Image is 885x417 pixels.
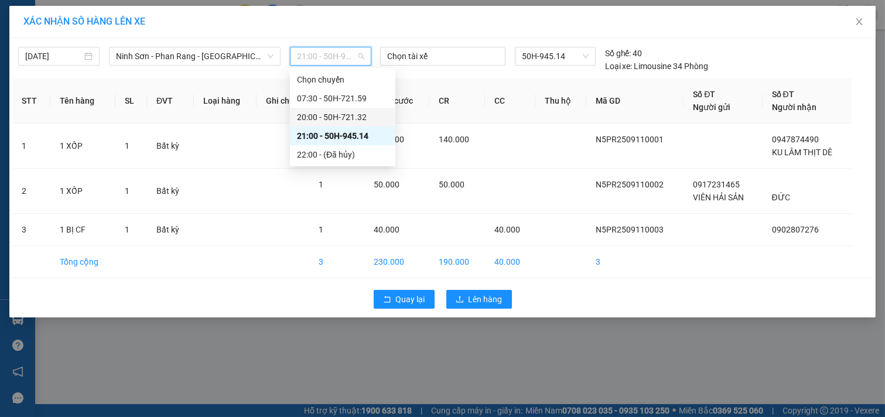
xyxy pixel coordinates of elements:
td: 40.000 [485,246,535,278]
span: 1 [125,186,129,196]
div: 40 [605,47,643,60]
button: rollbackQuay lại [374,290,435,309]
div: 21:00 - 50H-945.14 [297,129,388,142]
span: 0917231465 [693,180,740,189]
span: down [267,53,274,60]
span: 1 [125,141,129,151]
td: 3 [586,246,684,278]
td: 1 [12,124,50,169]
td: 3 [309,246,364,278]
td: 190.000 [429,246,485,278]
span: XÁC NHẬN SỐ HÀNG LÊN XE [23,16,145,27]
div: Chọn chuyến [290,70,395,89]
span: Số ĐT [772,90,794,99]
td: 3 [12,214,50,246]
span: Quay lại [396,293,425,306]
td: Bất kỳ [147,169,194,214]
th: ĐVT [147,78,194,124]
span: KU LÂM THỊT DÊ [772,148,832,157]
span: close [855,17,864,26]
b: Xe Đăng Nhân [15,76,52,131]
td: Bất kỳ [147,214,194,246]
span: Số ĐT [693,90,715,99]
th: STT [12,78,50,124]
span: Lên hàng [469,293,503,306]
span: 0902807276 [772,225,819,234]
td: 1 XỐP [50,124,115,169]
th: CR [429,78,485,124]
button: Close [843,6,876,39]
span: 50.000 [439,180,464,189]
td: Bất kỳ [147,124,194,169]
span: 140.000 [439,135,469,144]
div: 20:00 - 50H-721.32 [297,111,388,124]
span: Người nhận [772,102,816,112]
span: 50.000 [374,180,399,189]
th: Mã GD [586,78,684,124]
input: 11/09/2025 [25,50,82,63]
span: ĐỨC [772,193,790,202]
span: 0947874490 [772,135,819,144]
span: Số ghế: [605,47,631,60]
th: Thu hộ [535,78,586,124]
img: logo.jpg [127,15,155,43]
span: N5PR2509110001 [596,135,664,144]
span: Loại xe: [605,60,633,73]
td: 230.000 [364,246,430,278]
span: rollback [383,295,391,305]
span: Người gửi [693,102,730,112]
th: Loại hàng [194,78,257,124]
span: upload [456,295,464,305]
div: Limousine 34 Phòng [605,60,709,73]
b: [DOMAIN_NAME] [98,45,161,54]
th: Tên hàng [50,78,115,124]
span: 1 [319,225,323,234]
button: uploadLên hàng [446,290,512,309]
td: Tổng cộng [50,246,115,278]
td: 2 [12,169,50,214]
span: N5PR2509110003 [596,225,664,234]
th: SL [115,78,147,124]
div: 22:00 - (Đã hủy) [297,148,388,161]
li: (c) 2017 [98,56,161,70]
span: N5PR2509110002 [596,180,664,189]
span: 40.000 [374,225,399,234]
span: 1 [125,225,129,234]
td: 1 XỐP [50,169,115,214]
span: VIÊN HẢI SẢN [693,193,744,202]
span: 50H-945.14 [522,47,588,65]
span: 40.000 [494,225,520,234]
div: Chọn chuyến [297,73,388,86]
th: CC [485,78,535,124]
th: Tổng cước [364,78,430,124]
div: 07:30 - 50H-721.59 [297,92,388,105]
th: Ghi chú [257,78,309,124]
span: 1 [319,180,323,189]
span: 21:00 - 50H-945.14 [297,47,364,65]
td: 1 BỊ CF [50,214,115,246]
span: Ninh Sơn - Phan Rang - Sài Gòn [116,47,274,65]
b: Gửi khách hàng [72,17,116,72]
